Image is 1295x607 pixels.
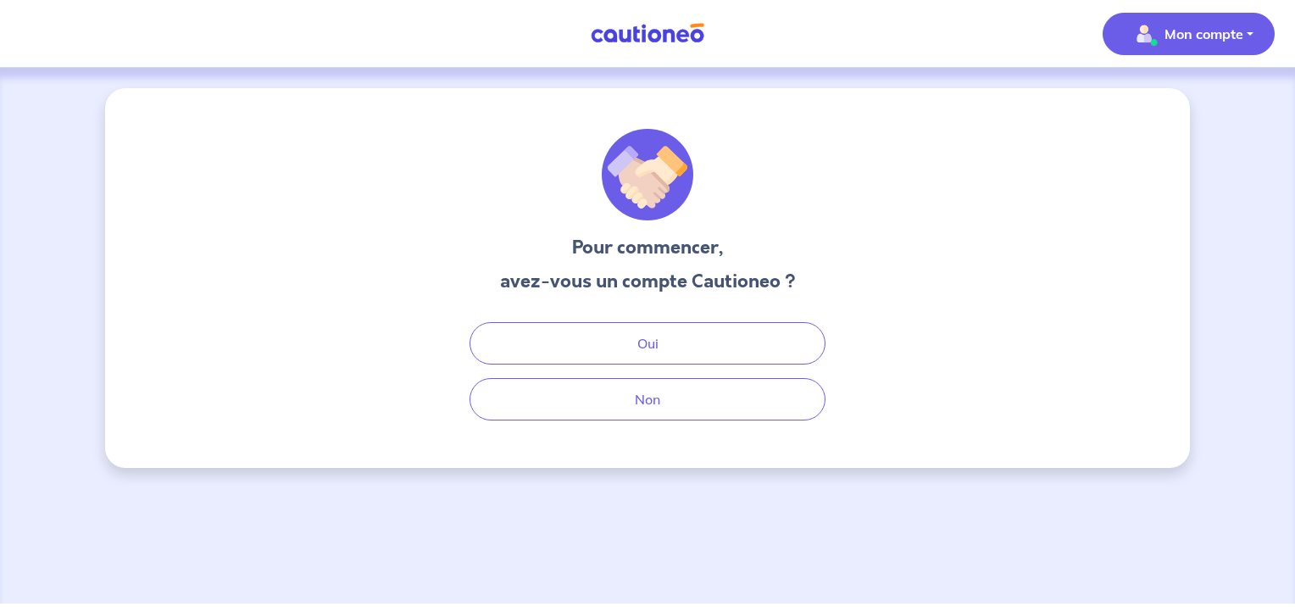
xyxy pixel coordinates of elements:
[470,322,825,365] button: Oui
[602,129,693,220] img: illu_welcome.svg
[584,23,711,44] img: Cautioneo
[500,268,796,295] h3: avez-vous un compte Cautioneo ?
[500,234,796,261] h3: Pour commencer,
[1164,24,1243,44] p: Mon compte
[1103,13,1275,55] button: illu_account_valid_menu.svgMon compte
[470,378,825,420] button: Non
[1131,20,1158,47] img: illu_account_valid_menu.svg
